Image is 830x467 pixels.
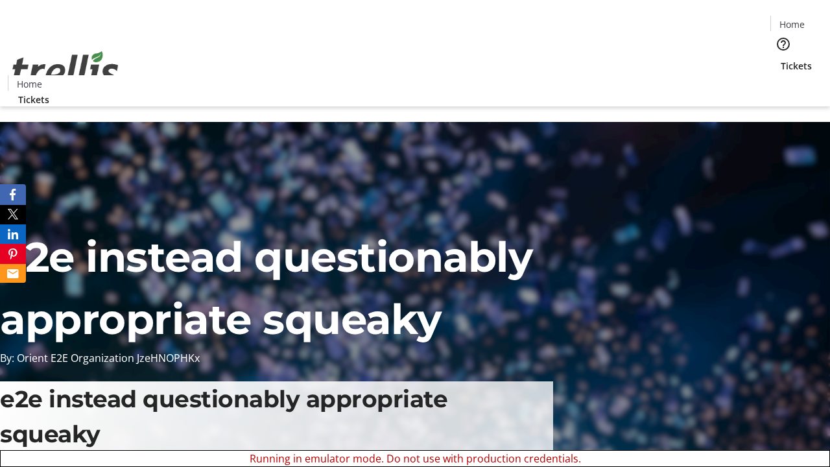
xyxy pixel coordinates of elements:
a: Tickets [8,93,60,106]
img: Orient E2E Organization JzeHNOPHKx's Logo [8,37,123,102]
span: Tickets [781,59,812,73]
span: Home [17,77,42,91]
button: Help [770,31,796,57]
a: Tickets [770,59,822,73]
a: Home [771,18,812,31]
span: Home [779,18,805,31]
button: Cart [770,73,796,99]
span: Tickets [18,93,49,106]
a: Home [8,77,50,91]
